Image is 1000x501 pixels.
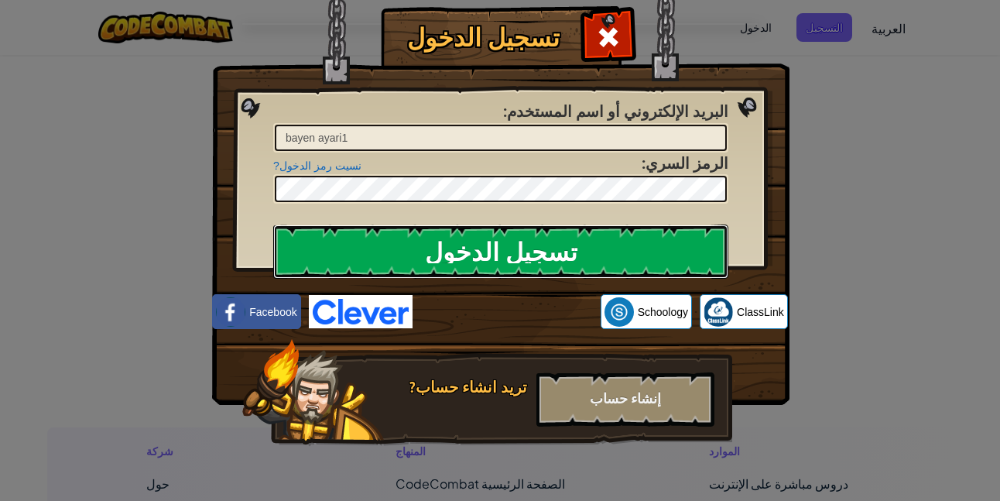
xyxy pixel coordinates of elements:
input: تسجيل الدخول [273,225,728,279]
img: schoology.png [604,297,634,327]
span: الرمز السري [646,153,728,173]
label: : [642,153,728,175]
div: إنشاء حساب [536,372,714,427]
h1: تسجيل الدخول [385,24,582,51]
span: Facebook [249,304,296,320]
img: facebook_small.png [216,297,245,327]
span: البريد الإلكتروني أو اسم المستخدم [507,101,728,122]
a: نسيت رمز الدخول? [273,160,361,172]
div: تريد انشاء حساب? [372,376,527,399]
img: clever-logo-blue.png [309,295,413,328]
label: : [503,101,728,123]
span: ClassLink [737,304,784,320]
img: classlink-logo-small.png [704,297,733,327]
iframe: Bouton "Se connecter avec Google" [413,295,601,329]
span: Schoology [638,304,688,320]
